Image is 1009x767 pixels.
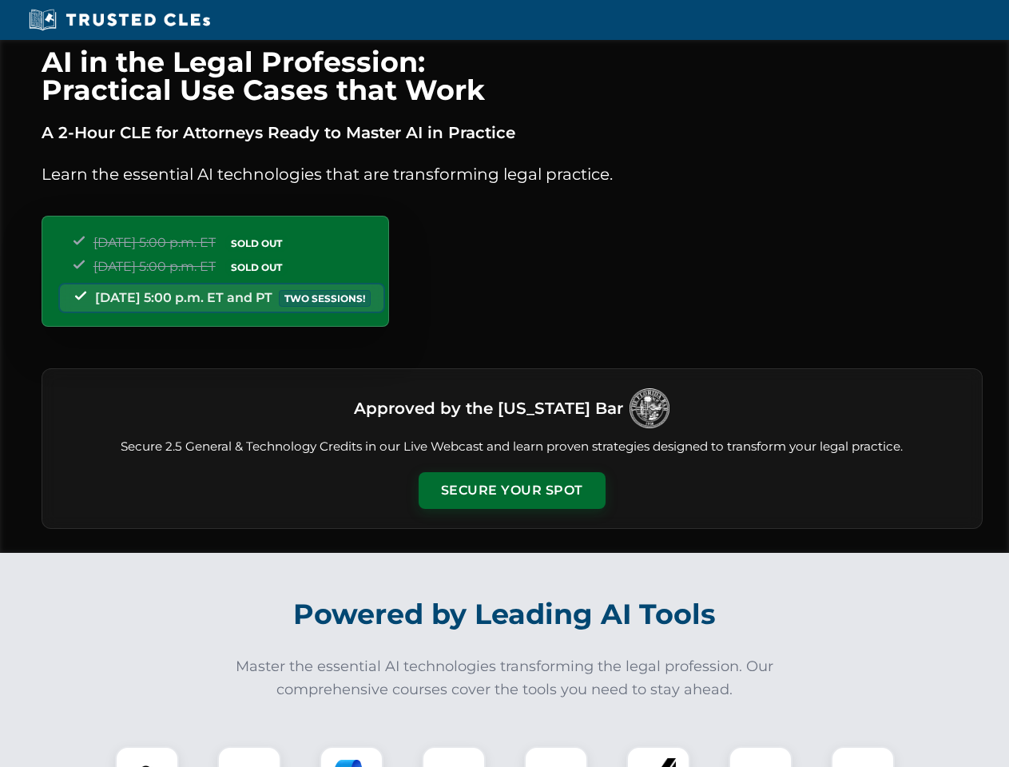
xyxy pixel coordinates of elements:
h1: AI in the Legal Profession: Practical Use Cases that Work [42,48,983,104]
button: Secure Your Spot [419,472,606,509]
span: [DATE] 5:00 p.m. ET [93,259,216,274]
img: Logo [630,388,669,428]
p: A 2-Hour CLE for Attorneys Ready to Master AI in Practice [42,120,983,145]
p: Secure 2.5 General & Technology Credits in our Live Webcast and learn proven strategies designed ... [62,438,963,456]
span: [DATE] 5:00 p.m. ET [93,235,216,250]
h3: Approved by the [US_STATE] Bar [354,394,623,423]
h2: Powered by Leading AI Tools [62,586,947,642]
p: Learn the essential AI technologies that are transforming legal practice. [42,161,983,187]
span: SOLD OUT [225,259,288,276]
span: SOLD OUT [225,235,288,252]
img: Trusted CLEs [24,8,215,32]
p: Master the essential AI technologies transforming the legal profession. Our comprehensive courses... [225,655,785,701]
